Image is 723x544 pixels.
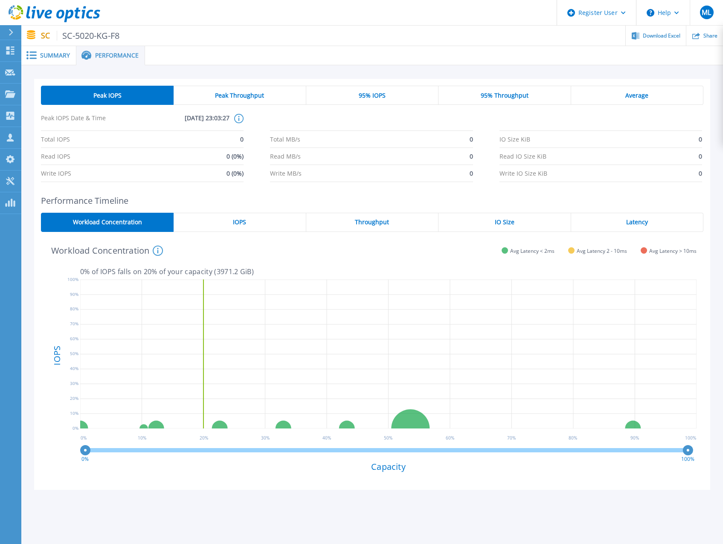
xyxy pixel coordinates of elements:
[569,435,577,441] text: 80 %
[53,324,61,388] h4: IOPS
[495,219,514,226] span: IO Size
[270,148,301,165] span: Read MB/s
[699,148,702,165] span: 0
[51,246,163,256] h4: Workload Concentration
[57,31,120,41] span: SC-5020-KG-F8
[70,410,78,416] text: 10%
[626,219,648,226] span: Latency
[499,165,547,182] span: Write IO Size KiB
[470,165,473,182] span: 0
[73,219,142,226] span: Workload Concentration
[70,336,78,342] text: 60%
[359,92,386,99] span: 95% IOPS
[70,291,78,297] text: 90%
[681,455,694,463] text: 100%
[703,33,717,38] span: Share
[70,395,78,401] text: 20%
[699,131,702,148] span: 0
[499,131,530,148] span: IO Size KiB
[215,92,264,99] span: Peak Throughput
[446,435,454,441] text: 60 %
[510,248,555,254] span: Avg Latency < 2ms
[240,131,244,148] span: 0
[80,462,697,472] h4: Capacity
[270,165,302,182] span: Write MB/s
[138,435,146,441] text: 10 %
[507,435,516,441] text: 70 %
[384,435,393,441] text: 50 %
[702,9,711,16] span: ML
[41,196,703,205] h2: Performance Timeline
[70,365,78,371] text: 40%
[82,455,89,463] text: 0%
[499,148,546,165] span: Read IO Size KiB
[470,131,473,148] span: 0
[685,435,696,441] text: 100 %
[625,92,648,99] span: Average
[233,219,246,226] span: IOPS
[643,33,680,38] span: Download Excel
[41,165,71,182] span: Write IOPS
[270,131,300,148] span: Total MB/s
[41,114,135,130] span: Peak IOPS Date & Time
[81,435,87,441] text: 0 %
[200,435,208,441] text: 20 %
[226,148,244,165] span: 0 (0%)
[40,52,70,58] span: Summary
[261,435,270,441] text: 30 %
[41,148,70,165] span: Read IOPS
[355,219,389,226] span: Throughput
[699,165,702,182] span: 0
[80,268,697,275] p: 0 % of IOPS falls on 20 % of your capacity ( 3971.2 GiB )
[630,435,639,441] text: 90 %
[41,31,120,41] p: SC
[70,380,78,386] text: 30%
[70,351,78,357] text: 50%
[481,92,528,99] span: 95% Throughput
[322,435,331,441] text: 40 %
[73,425,78,431] text: 0%
[649,248,697,254] span: Avg Latency > 10ms
[577,248,627,254] span: Avg Latency 2 - 10ms
[226,165,244,182] span: 0 (0%)
[70,321,78,327] text: 70%
[93,92,122,99] span: Peak IOPS
[41,131,70,148] span: Total IOPS
[95,52,139,58] span: Performance
[67,276,78,282] text: 100%
[470,148,473,165] span: 0
[70,306,78,312] text: 80%
[135,114,229,130] span: [DATE] 23:03:27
